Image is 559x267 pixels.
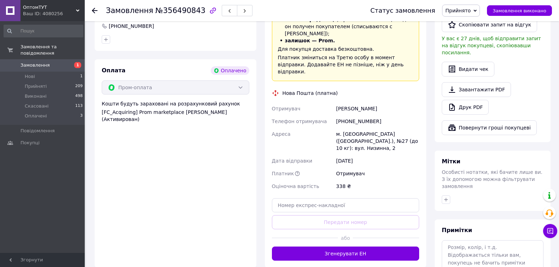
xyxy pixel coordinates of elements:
[442,17,537,32] button: Скопіювати запит на відгук
[338,235,353,242] span: або
[23,4,76,11] span: ОптомТУТ
[272,183,319,189] span: Оціночна вартість
[23,11,85,17] div: Ваш ID: 4080256
[155,6,206,15] span: №356490843
[108,23,155,30] div: [PHONE_NUMBER]
[335,115,421,128] div: [PHONE_NUMBER]
[335,180,421,193] div: 338 ₴
[442,82,511,97] a: Завантажити PDF
[80,113,83,119] span: 3
[106,6,153,15] span: Замовлення
[272,131,291,137] span: Адреса
[20,140,40,146] span: Покупці
[272,198,420,212] input: Номер експрес-накладної
[20,44,85,56] span: Замовлення та повідомлення
[102,109,249,123] div: [FC_Acquiring] Prom marketplace [PERSON_NAME] (Активирован)
[20,128,55,134] span: Повідомлення
[442,62,494,77] button: Видати чек
[272,119,327,124] span: Телефон отримувача
[25,113,47,119] span: Оплачені
[442,227,472,233] span: Примітки
[20,62,50,68] span: Замовлення
[335,102,421,115] div: [PERSON_NAME]
[80,73,83,80] span: 1
[75,93,83,99] span: 498
[25,83,47,90] span: Прийняті
[281,90,340,97] div: Нова Пошта (платна)
[370,7,435,14] div: Статус замовлення
[272,106,301,111] span: Отримувач
[493,8,546,13] span: Замовлення виконано
[335,154,421,167] div: [DATE]
[442,158,460,165] span: Мітки
[75,103,83,109] span: 113
[445,8,471,13] span: Прийнято
[272,158,313,164] span: Дата відправки
[335,128,421,154] div: м. [GEOGRAPHIC_DATA] ([GEOGRAPHIC_DATA].), №27 (до 10 кг): вул. Низинна, 2
[211,66,249,75] div: Оплачено
[285,38,335,43] span: залишок — Prom.
[442,36,541,55] span: У вас є 27 днів, щоб відправити запит на відгук покупцеві, скопіювавши посилання.
[4,25,83,37] input: Пошук
[278,45,414,53] div: Для покупця доставка безкоштовна.
[92,7,97,14] div: Повернутися назад
[278,16,414,37] li: , при заказе от 700 ₴ , когда он получен покупателем (списываются с [PERSON_NAME]);
[75,83,83,90] span: 209
[335,167,421,180] div: Отримувач
[442,100,489,115] a: Друк PDF
[442,169,542,189] span: Особисті нотатки, які бачите лише ви. З їх допомогою можна фільтрувати замовлення
[102,67,125,74] span: Оплата
[272,247,420,261] button: Згенерувати ЕН
[25,73,35,80] span: Нові
[74,62,81,68] span: 1
[278,54,414,75] div: Платник зміниться на Третю особу в момент відправки. Додавайте ЕН не пізніше, ніж у день відправки.
[25,93,47,99] span: Виконані
[543,224,557,238] button: Чат з покупцем
[442,120,537,135] button: Повернути гроші покупцеві
[487,5,552,16] button: Замовлення виконано
[102,100,249,123] div: Кошти будуть зараховані на розрахунковий рахунок
[25,103,49,109] span: Скасовані
[272,171,294,176] span: Платник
